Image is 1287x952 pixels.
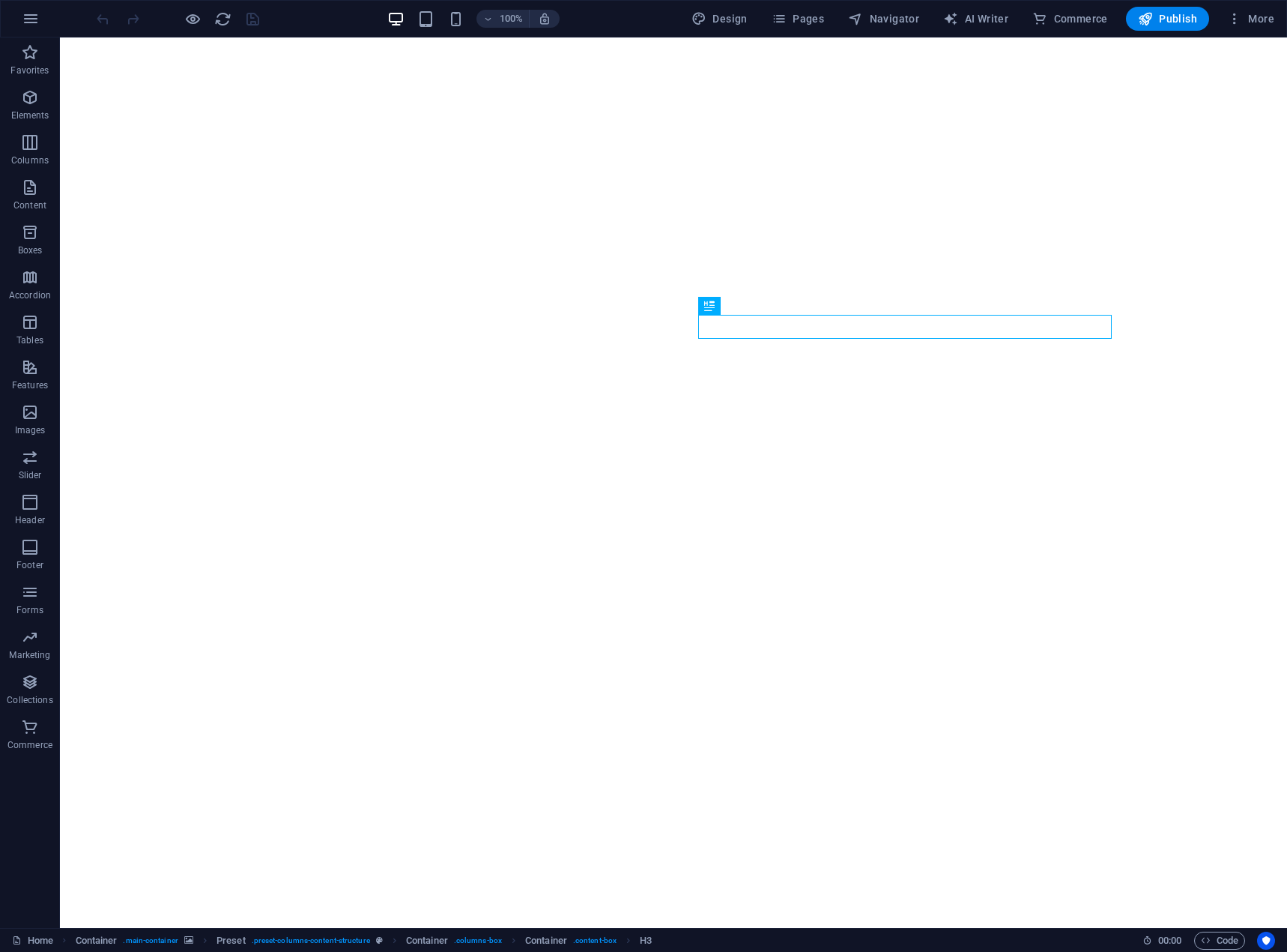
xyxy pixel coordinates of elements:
span: . preset-columns-content-structure [252,932,370,950]
span: Publish [1138,11,1197,26]
p: Elements [11,109,49,121]
p: Collections [7,694,52,706]
p: Images [15,424,46,436]
span: Navigator [848,11,919,26]
button: reload [214,10,231,28]
button: Click here to leave preview mode and continue editing [184,10,202,28]
button: Design [685,7,754,31]
a: Click to cancel selection. Double-click to open Pages [12,932,53,950]
p: Header [15,514,45,526]
span: Click to select. Double-click to edit [525,932,567,950]
button: Navigator [842,7,925,31]
h6: 100% [499,10,523,28]
span: . main-container [123,932,178,950]
p: Boxes [18,244,43,256]
p: Favorites [10,64,49,76]
p: Features [12,379,48,391]
p: Content [13,199,46,211]
span: . content-box [573,932,617,950]
div: Design (Ctrl+Alt+Y) [685,7,754,31]
span: Pages [772,11,824,26]
h6: Session time [1142,932,1182,950]
button: Publish [1126,7,1209,31]
p: Footer [16,559,43,571]
span: Click to select. Double-click to edit [76,932,118,950]
p: Forms [16,604,43,616]
p: Accordion [9,289,51,301]
p: Commerce [7,739,52,751]
p: Columns [11,154,49,166]
button: Commerce [1026,7,1114,31]
span: Commerce [1032,11,1108,26]
button: Usercentrics [1257,932,1275,950]
span: Click to select. Double-click to edit [406,932,448,950]
button: Pages [766,7,830,31]
button: More [1221,7,1280,31]
i: This element is a customizable preset [376,936,383,945]
i: Reload page [214,10,231,28]
span: : [1169,935,1171,946]
span: AI Writer [943,11,1008,26]
span: Design [691,11,748,26]
span: Code [1201,932,1238,950]
nav: breadcrumb [76,932,652,950]
p: Slider [19,469,42,481]
button: 100% [476,10,530,28]
button: Code [1194,932,1245,950]
span: . columns-box [454,932,502,950]
p: Marketing [9,649,50,661]
p: Tables [16,334,43,346]
i: On resize automatically adjust zoom level to fit chosen device. [538,12,551,25]
i: This element contains a background [184,936,193,945]
span: Click to select. Double-click to edit [216,932,246,950]
span: 00 00 [1158,932,1181,950]
span: Click to select. Double-click to edit [640,932,652,950]
button: AI Writer [937,7,1014,31]
span: More [1227,11,1274,26]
